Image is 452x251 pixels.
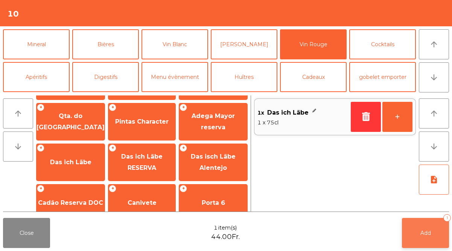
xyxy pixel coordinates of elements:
[72,29,139,59] button: Bières
[419,29,449,59] button: arrow_upward
[128,199,157,206] span: Canivete
[142,62,208,92] button: Menu évènement
[180,104,187,111] span: +
[72,62,139,92] button: Digestifs
[443,214,451,222] div: 1
[3,132,33,162] button: arrow_downward
[37,144,44,152] span: +
[402,218,449,248] button: Add1
[109,144,116,152] span: +
[349,29,416,59] button: Cocktails
[14,142,23,151] i: arrow_downward
[3,98,33,129] button: arrow_upward
[50,159,91,166] span: Das ich Läbe
[109,104,116,111] span: +
[37,112,105,131] span: Qta. do [GEOGRAPHIC_DATA]
[419,62,449,92] button: arrow_downward
[257,107,264,118] span: 1x
[218,224,237,232] span: item(s)
[180,185,187,192] span: +
[109,185,116,192] span: +
[349,62,416,92] button: gobelet emporter
[14,109,23,118] i: arrow_upward
[429,175,438,184] i: note_add
[211,232,240,242] span: 44.00Fr.
[202,199,225,206] span: Porta 6
[429,40,438,49] i: arrow_upward
[3,29,70,59] button: Mineral
[37,104,44,111] span: +
[419,132,449,162] button: arrow_downward
[280,29,347,59] button: Vin Rouge
[37,185,44,192] span: +
[429,142,438,151] i: arrow_downward
[419,165,449,195] button: note_add
[280,62,347,92] button: Cadeaux
[3,218,50,248] button: Close
[382,102,412,132] button: +
[8,8,19,20] h4: 10
[429,109,438,118] i: arrow_upward
[121,153,163,171] span: Das ich Läbe RESERVA
[211,29,277,59] button: [PERSON_NAME]
[267,107,309,118] span: Das ich Läbe
[420,230,431,236] span: Add
[429,73,438,82] i: arrow_downward
[419,98,449,129] button: arrow_upward
[192,112,235,131] span: Adega Mayor reserva
[211,62,277,92] button: Huîtres
[3,62,70,92] button: Apéritifs
[38,199,103,206] span: Cadão Reserva DOC
[115,118,169,125] span: Pintas Character
[257,118,348,127] span: 1 x 75cl
[180,144,187,152] span: +
[214,224,218,232] span: 1
[142,29,208,59] button: Vin Blanc
[191,153,236,171] span: Das isch Läbe Alentejo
